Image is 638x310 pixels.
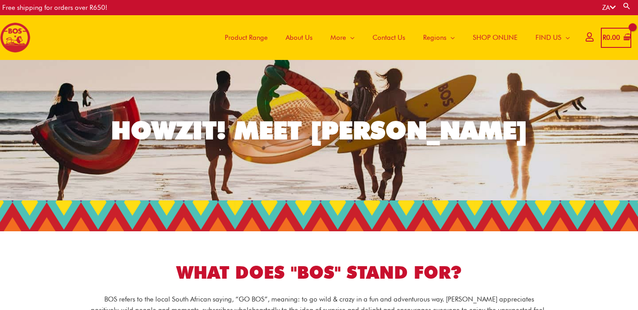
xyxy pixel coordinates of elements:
[414,15,464,60] a: Regions
[622,2,631,10] a: Search button
[225,24,268,51] span: Product Range
[111,118,527,143] div: HOWZIT! MEET [PERSON_NAME]
[69,260,570,285] h1: WHAT DOES "BOS" STAND FOR?
[464,15,527,60] a: SHOP ONLINE
[601,28,631,48] a: View Shopping Cart, empty
[473,24,518,51] span: SHOP ONLINE
[373,24,405,51] span: Contact Us
[364,15,414,60] a: Contact Us
[602,4,616,12] a: ZA
[423,24,446,51] span: Regions
[321,15,364,60] a: More
[286,24,313,51] span: About Us
[535,24,561,51] span: FIND US
[603,34,620,42] bdi: 0.00
[216,15,277,60] a: Product Range
[603,34,606,42] span: R
[209,15,579,60] nav: Site Navigation
[330,24,346,51] span: More
[277,15,321,60] a: About Us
